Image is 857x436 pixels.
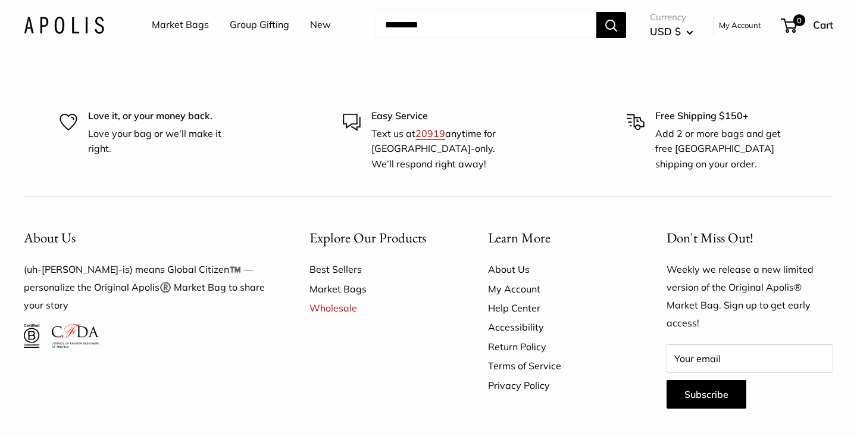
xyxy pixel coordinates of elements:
p: Don't Miss Out! [667,226,833,250]
span: Explore Our Products [309,229,426,247]
p: Weekly we release a new limited version of the Original Apolis® Market Bag. Sign up to get early ... [667,261,833,332]
a: 0 Cart [782,15,833,35]
button: Explore Our Products [309,226,446,250]
button: Subscribe [667,380,746,409]
a: Terms of Service [488,356,625,375]
img: Certified B Corporation [24,324,40,348]
a: Return Policy [488,337,625,356]
p: Easy Service [371,108,514,124]
a: 20919 [415,127,445,139]
button: About Us [24,226,268,250]
a: New [310,16,331,34]
p: Love it, or your money back. [88,108,231,124]
button: Search [596,12,626,38]
a: Wholesale [309,298,446,317]
p: Free Shipping $150+ [655,108,798,124]
a: Privacy Policy [488,376,625,395]
p: (uh-[PERSON_NAME]-is) means Global Citizen™️ — personalize the Original Apolis®️ Market Bag to sh... [24,261,268,314]
a: About Us [488,260,625,279]
p: Add 2 or more bags and get free [GEOGRAPHIC_DATA] shipping on your order. [655,126,798,172]
a: Market Bags [309,279,446,298]
a: Best Sellers [309,260,446,279]
span: 0 [793,14,805,26]
span: Cart [813,18,833,31]
a: Market Bags [152,16,209,34]
button: USD $ [650,22,693,41]
img: Apolis [24,16,104,33]
a: Help Center [488,298,625,317]
a: My Account [719,18,761,32]
span: About Us [24,229,76,247]
input: Search... [376,12,596,38]
span: Currency [650,9,693,26]
span: Learn More [488,229,551,247]
span: USD $ [650,25,681,38]
a: Group Gifting [230,16,289,34]
p: Text us at anytime for [GEOGRAPHIC_DATA]-only. We’ll respond right away! [371,126,514,172]
button: Learn More [488,226,625,250]
a: My Account [488,279,625,298]
p: Love your bag or we'll make it right. [88,126,231,157]
img: Council of Fashion Designers of America Member [52,324,99,348]
a: Accessibility [488,317,625,337]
